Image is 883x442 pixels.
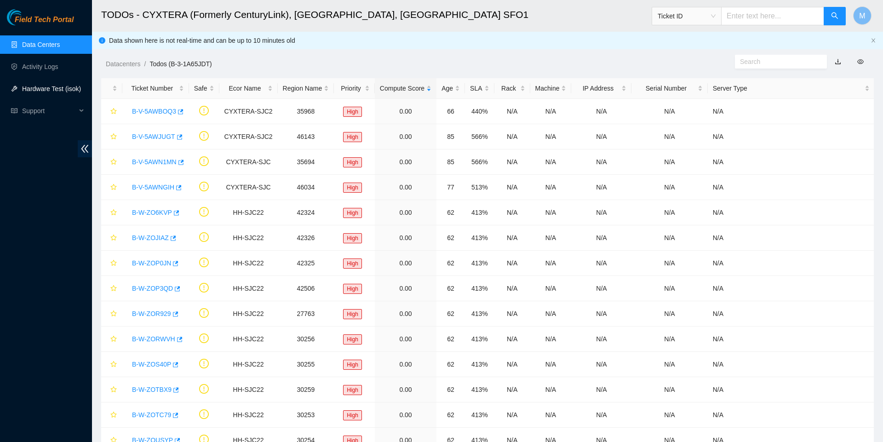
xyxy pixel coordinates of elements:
[106,382,117,397] button: star
[106,230,117,245] button: star
[708,276,875,301] td: N/A
[530,402,572,428] td: N/A
[22,85,81,92] a: Hardware Test (isok)
[219,352,278,377] td: HH-SJC22
[343,360,362,370] span: High
[375,124,436,149] td: 0.00
[343,334,362,344] span: High
[278,149,334,175] td: 35694
[132,285,173,292] a: B-W-ZOP3QD
[219,301,278,327] td: HH-SJC22
[853,6,872,25] button: M
[465,327,494,352] td: 413%
[375,352,436,377] td: 0.00
[375,200,436,225] td: 0.00
[631,99,707,124] td: N/A
[375,301,436,327] td: 0.00
[530,352,572,377] td: N/A
[859,10,865,22] span: M
[278,251,334,276] td: 42325
[106,155,117,169] button: star
[465,251,494,276] td: 413%
[436,352,465,377] td: 62
[375,99,436,124] td: 0.00
[465,276,494,301] td: 413%
[631,149,707,175] td: N/A
[343,208,362,218] span: High
[106,129,117,144] button: star
[110,285,117,293] span: star
[465,175,494,200] td: 513%
[110,336,117,343] span: star
[708,200,875,225] td: N/A
[343,284,362,294] span: High
[110,310,117,318] span: star
[278,175,334,200] td: 46034
[199,409,209,419] span: exclamation-circle
[436,251,465,276] td: 62
[132,108,176,115] a: B-V-5AWBOQ3
[375,225,436,251] td: 0.00
[7,9,46,25] img: Akamai Technologies
[436,402,465,428] td: 62
[278,301,334,327] td: 27763
[278,124,334,149] td: 46143
[219,377,278,402] td: HH-SJC22
[494,276,530,301] td: N/A
[571,175,631,200] td: N/A
[494,175,530,200] td: N/A
[494,149,530,175] td: N/A
[278,352,334,377] td: 30255
[219,276,278,301] td: HH-SJC22
[106,60,140,68] a: Datacenters
[278,276,334,301] td: 42506
[110,133,117,141] span: star
[110,108,117,115] span: star
[465,124,494,149] td: 566%
[132,411,171,419] a: B-W-ZOTC79
[708,352,875,377] td: N/A
[631,276,707,301] td: N/A
[15,16,74,24] span: Field Tech Portal
[571,124,631,149] td: N/A
[871,38,876,44] button: close
[465,200,494,225] td: 413%
[571,327,631,352] td: N/A
[110,386,117,394] span: star
[106,180,117,195] button: star
[436,377,465,402] td: 62
[199,283,209,293] span: exclamation-circle
[824,7,846,25] button: search
[436,327,465,352] td: 62
[375,276,436,301] td: 0.00
[631,225,707,251] td: N/A
[199,359,209,368] span: exclamation-circle
[22,63,58,70] a: Activity Logs
[199,258,209,267] span: exclamation-circle
[132,335,175,343] a: B-W-ZORWVH
[835,58,841,65] a: download
[530,225,572,251] td: N/A
[571,200,631,225] td: N/A
[530,327,572,352] td: N/A
[494,124,530,149] td: N/A
[375,251,436,276] td: 0.00
[436,99,465,124] td: 66
[219,225,278,251] td: HH-SJC22
[199,232,209,242] span: exclamation-circle
[631,251,707,276] td: N/A
[278,225,334,251] td: 42326
[708,402,875,428] td: N/A
[199,207,209,217] span: exclamation-circle
[132,386,172,393] a: B-W-ZOTBX9
[494,225,530,251] td: N/A
[631,124,707,149] td: N/A
[436,301,465,327] td: 62
[144,60,146,68] span: /
[530,276,572,301] td: N/A
[708,327,875,352] td: N/A
[571,352,631,377] td: N/A
[132,234,169,241] a: B-W-ZOJIAZ
[530,377,572,402] td: N/A
[494,327,530,352] td: N/A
